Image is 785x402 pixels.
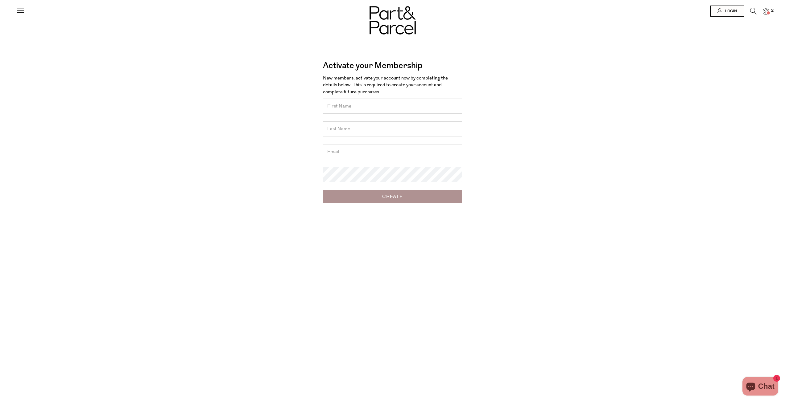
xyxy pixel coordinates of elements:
inbox-online-store-chat: Shopify online store chat [741,377,780,397]
a: Activate your Membership [323,59,423,73]
a: Login [710,6,744,17]
input: Last Name [323,121,462,136]
input: Create [323,190,462,203]
img: Part&Parcel [370,6,416,35]
input: First Name [323,99,462,114]
p: New members, activate your account now by completing the details below. This is required to creat... [323,75,462,96]
a: 2 [763,8,769,15]
span: 2 [770,8,775,14]
input: Email [323,144,462,159]
span: Login [723,9,737,14]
